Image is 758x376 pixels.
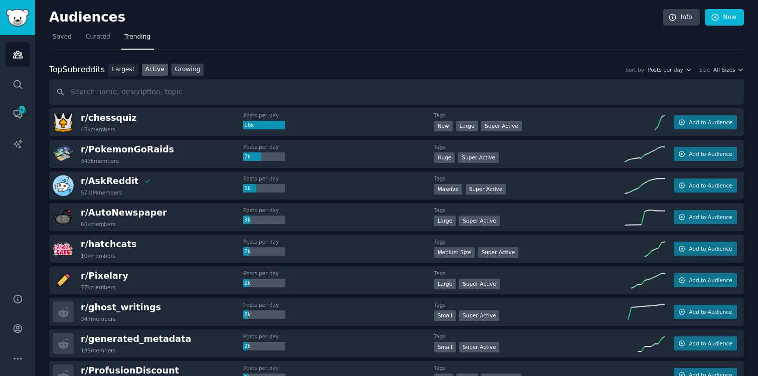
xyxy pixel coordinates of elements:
span: r/ Pixelary [81,271,128,281]
div: Super Active [481,121,522,131]
span: r/ generated_metadata [81,334,192,344]
dt: Posts per day [243,364,434,371]
button: Add to Audience [674,147,737,161]
span: r/ PokemonGoRaids [81,144,174,154]
span: r/ hatchcats [81,239,136,249]
dt: Tags [434,238,625,245]
span: Add to Audience [689,119,732,126]
div: Large [456,121,478,131]
a: New [705,9,744,26]
div: 45k members [81,126,115,133]
h2: Audiences [49,10,663,26]
div: Super Active [459,279,500,289]
div: Top Subreddits [49,64,105,76]
dt: Tags [434,270,625,277]
span: Add to Audience [689,182,732,189]
dt: Tags [434,364,625,371]
button: Add to Audience [674,178,737,193]
img: AskReddit [53,175,74,196]
div: New [434,121,453,131]
span: r/ AskReddit [81,176,138,186]
dt: Posts per day [243,143,434,150]
div: Super Active [459,342,500,352]
a: Trending [121,29,154,50]
dt: Posts per day [243,112,434,119]
span: r/ chessquiz [81,113,137,123]
div: 199 members [81,347,116,354]
div: Medium Size [434,247,475,258]
button: Add to Audience [674,115,737,129]
div: Size [699,66,710,73]
dt: Tags [434,112,625,119]
img: hatchcats [53,238,74,259]
div: 2k [243,342,285,351]
span: Add to Audience [689,340,732,347]
span: 267 [18,106,27,113]
div: Small [434,310,456,321]
div: Massive [434,184,462,195]
div: 2k [243,279,285,288]
span: Saved [53,33,72,42]
div: Super Active [458,152,499,163]
img: AutoNewspaper [53,207,74,228]
span: Add to Audience [689,245,732,252]
div: Super Active [466,184,506,195]
span: Posts per day [648,66,683,73]
button: Add to Audience [674,242,737,256]
div: 347 members [81,315,116,322]
span: All Sizes [713,66,735,73]
div: Super Active [459,310,500,321]
div: 7k [243,152,285,161]
span: Add to Audience [689,214,732,221]
a: Growing [171,64,204,76]
img: chessquiz [53,112,74,133]
div: 5k [243,184,285,193]
dt: Posts per day [243,301,434,308]
input: Search name, description, topic [49,79,744,105]
div: 10k members [81,252,115,259]
span: Trending [124,33,150,42]
div: 57.0M members [81,189,122,196]
div: Large [434,279,456,289]
a: Active [142,64,168,76]
dt: Tags [434,333,625,340]
dt: Posts per day [243,238,434,245]
a: 267 [6,102,30,126]
dt: Tags [434,207,625,214]
div: Super Active [459,216,500,226]
button: Add to Audience [674,210,737,224]
dt: Posts per day [243,270,434,277]
div: Sort by [625,66,644,73]
a: Largest [108,64,138,76]
div: 2k [243,247,285,256]
img: Pixelary [53,270,74,291]
button: Add to Audience [674,273,737,287]
span: Add to Audience [689,308,732,315]
dt: Posts per day [243,175,434,182]
dt: Tags [434,175,625,182]
div: 77k members [81,284,115,291]
button: Add to Audience [674,305,737,319]
span: Curated [86,33,110,42]
span: Add to Audience [689,277,732,284]
a: Saved [49,29,75,50]
div: 16k [243,121,285,130]
span: r/ ProfusionDiscount [81,365,179,375]
button: Add to Audience [674,336,737,350]
dt: Posts per day [243,207,434,214]
img: GummySearch logo [6,9,29,27]
button: Posts per day [648,66,692,73]
div: 2k [243,310,285,319]
div: Huge [434,152,455,163]
dt: Tags [434,143,625,150]
a: Curated [82,29,114,50]
div: 3k [243,216,285,225]
div: Small [434,342,456,352]
button: All Sizes [713,66,744,73]
div: 60k members [81,221,115,228]
div: 343k members [81,157,119,164]
span: r/ AutoNewspaper [81,208,167,218]
span: r/ ghost_writings [81,302,161,312]
dt: Posts per day [243,333,434,340]
div: Super Active [478,247,519,258]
